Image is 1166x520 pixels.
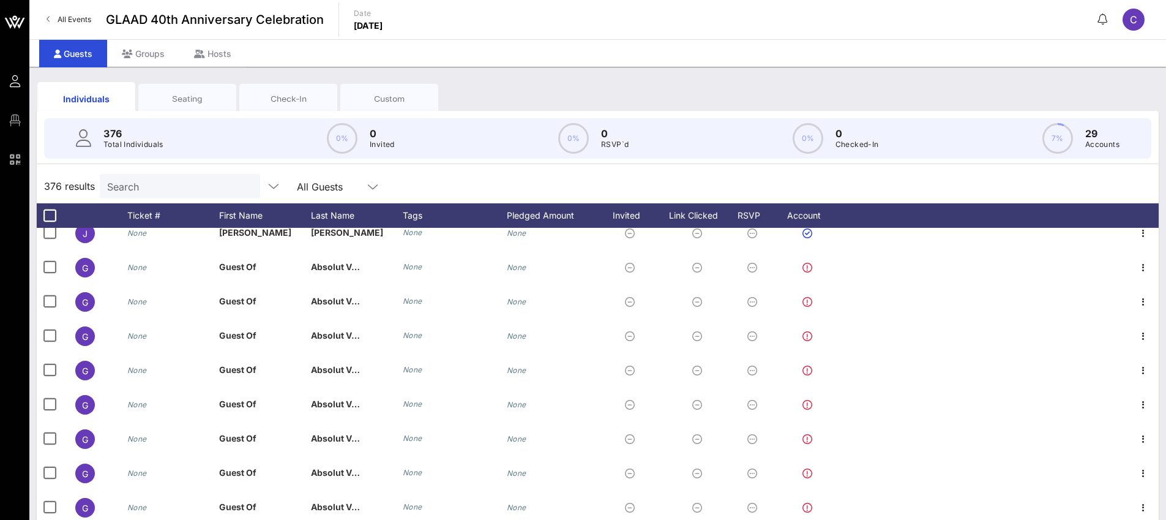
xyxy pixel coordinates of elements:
[507,331,526,341] i: None
[601,138,629,151] p: RSVP`d
[297,181,343,192] div: All Guests
[403,434,422,443] i: None
[370,138,395,151] p: Invited
[311,227,383,238] span: [PERSON_NAME]
[354,7,383,20] p: Date
[127,366,147,375] i: None
[311,250,372,284] p: Absolut V…
[219,227,291,238] span: [PERSON_NAME]
[507,263,526,272] i: None
[311,318,372,353] p: Absolut V…
[127,228,147,238] i: None
[219,284,280,318] p: Guest Of
[507,297,526,306] i: None
[403,228,422,237] i: None
[349,93,429,105] div: Custom
[507,434,526,443] i: None
[776,203,843,228] div: Account
[219,318,280,353] p: Guest Of
[83,228,88,239] span: j
[82,366,88,376] span: G
[219,387,280,421] p: Guest Of
[82,263,88,273] span: G
[82,400,88,410] span: G
[835,138,879,151] p: Checked-In
[403,399,422,409] i: None
[106,10,324,29] span: GLAAD 40th Anniversary Celebration
[601,126,629,141] p: 0
[219,353,280,387] p: Guest Of
[370,126,395,141] p: 0
[219,421,280,456] p: Guest Of
[507,228,526,238] i: None
[39,10,99,29] a: All Events
[58,15,91,24] span: All Events
[148,93,227,105] div: Seating
[219,456,280,490] p: Guest Of
[666,203,733,228] div: Link Clicked
[507,503,526,512] i: None
[354,20,383,32] p: [DATE]
[107,40,179,67] div: Groups
[1085,126,1119,141] p: 29
[127,263,147,272] i: None
[290,174,387,198] div: All Guests
[219,250,280,284] p: Guest Of
[403,468,422,477] i: None
[127,503,147,512] i: None
[1130,13,1137,26] span: C
[127,203,219,228] div: Ticket #
[311,284,372,318] p: Absolut V…
[103,138,163,151] p: Total Individuals
[311,353,372,387] p: Absolut V…
[311,387,372,421] p: Absolut V…
[82,503,88,513] span: G
[127,469,147,478] i: None
[311,203,403,228] div: Last Name
[127,297,147,306] i: None
[47,92,126,105] div: Individuals
[82,331,88,342] span: G
[1123,9,1145,31] div: C
[249,93,328,105] div: Check-In
[507,400,526,409] i: None
[127,434,147,443] i: None
[599,203,666,228] div: Invited
[311,421,372,456] p: Absolut V…
[507,469,526,478] i: None
[103,126,163,141] p: 376
[44,179,95,194] span: 376 results
[219,203,311,228] div: First Name
[507,203,599,228] div: Pledged Amount
[507,366,526,375] i: None
[835,126,879,141] p: 0
[403,296,422,306] i: None
[82,469,88,479] span: G
[82,434,88,445] span: G
[403,203,507,228] div: Tags
[733,203,776,228] div: RSVP
[127,331,147,341] i: None
[1085,138,1119,151] p: Accounts
[127,400,147,409] i: None
[403,502,422,511] i: None
[311,456,372,490] p: Absolut V…
[403,365,422,374] i: None
[403,331,422,340] i: None
[82,297,88,307] span: G
[179,40,246,67] div: Hosts
[39,40,107,67] div: Guests
[403,262,422,271] i: None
